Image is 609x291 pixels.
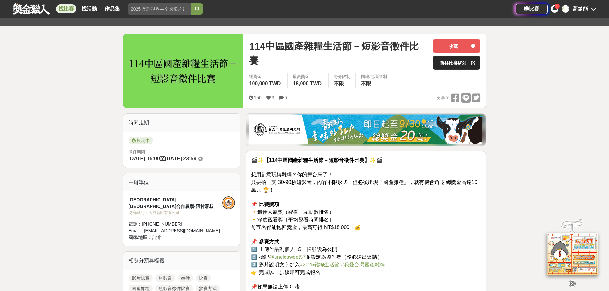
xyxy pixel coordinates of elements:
[128,3,191,15] input: 2025 反詐視界—全國影片競賽
[129,274,153,282] a: 影片比賽
[129,210,223,216] div: 協辦/執行： 大成智庫有限公司
[129,149,145,154] span: 徵件期間
[56,4,76,13] a: 找比賽
[300,262,340,267] span: #2025雜糧生活節
[433,56,480,70] a: 前往比賽網站
[361,73,387,80] div: 國籍/地區限制
[361,81,371,86] span: 不限
[293,73,323,80] span: 最高獎金
[547,228,598,270] img: d2146d9a-e6f6-4337-9592-8cefde37ba6b.png
[123,173,240,191] div: 主辦單位
[155,274,175,282] a: 短影音
[178,274,193,282] a: 徵件
[334,81,344,86] span: 不限
[251,225,361,230] span: 前五名都能抱回獎金，最高可得 NT$18,000！💰
[251,157,382,163] strong: 🎬✨【114中區國產雜糧生活節－短影音徵件比賽】✨🎬
[129,137,153,144] span: 投稿中
[249,73,282,80] span: 總獎金
[293,81,322,86] span: 18,000 TWD
[556,4,558,8] span: 9
[433,39,480,53] button: 收藏
[341,262,385,267] a: #我愛台灣國產雜糧
[516,4,548,14] a: 辦比賽
[165,156,196,161] span: [DATE] 23:59
[79,4,99,13] a: 找活動
[160,156,165,161] span: 至
[123,114,240,132] div: 時間走期
[129,156,160,161] span: [DATE] 15:00
[251,270,325,275] span: 👉 完成以上步驟即可完成報名！
[123,34,243,108] img: Cover Image
[251,202,279,207] strong: 📌 比賽獎項
[251,254,269,260] span: 2️⃣ 標記
[269,255,306,260] a: @unclesweet57
[251,239,279,244] strong: 📌 參賽方式
[300,262,340,267] a: #2025雜糧生活節
[285,95,287,100] span: 0
[254,95,261,100] span: 150
[251,180,477,193] span: 只要拍一支 30-90秒短影音，內容不限形式，但必須出現「國產雜糧」，就有機會角逐 總獎金高達10萬元 🏆！
[129,235,152,240] span: 國家/地區：
[251,247,337,252] span: 1️⃣ 上傳作品到個人 IG，帳號設為公開
[249,81,281,86] span: 100,000 TWD
[152,235,161,240] span: 台灣
[196,274,211,282] a: 比賽
[306,254,382,260] span: 並設定為協作者（務必送出邀請）
[341,262,385,267] span: #我愛台灣國產雜糧
[573,5,588,13] div: 高鎮能
[562,5,569,13] div: 高
[251,172,333,177] span: 想用創意玩轉雜糧？你的舞台來了！
[123,252,240,270] div: 相關分類與標籤
[437,93,449,103] span: 分享至
[251,217,334,222] span: 🔸深度觀看獎（平均觀看時間排名）
[249,115,482,144] img: 1c81a89c-c1b3-4fd6-9c6e-7d29d79abef5.jpg
[334,73,350,80] div: 身分限制
[249,39,427,68] span: 114中區國產雜糧生活節－短影音徵件比賽
[251,262,300,267] span: 3️⃣ 影片說明文字加入
[129,221,223,227] div: 電話： [PHONE_NUMBER]
[251,284,300,289] span: 📌如果無法上傳IG 者
[102,4,122,13] a: 作品集
[272,95,274,100] span: 3
[129,196,223,210] div: [GEOGRAPHIC_DATA][GEOGRAPHIC_DATA]合作農場-阿甘薯叔
[251,209,334,215] span: 🔸最佳人氣獎（觀看＋互動數排名）
[129,227,223,234] div: Email： [EMAIL_ADDRESS][DOMAIN_NAME]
